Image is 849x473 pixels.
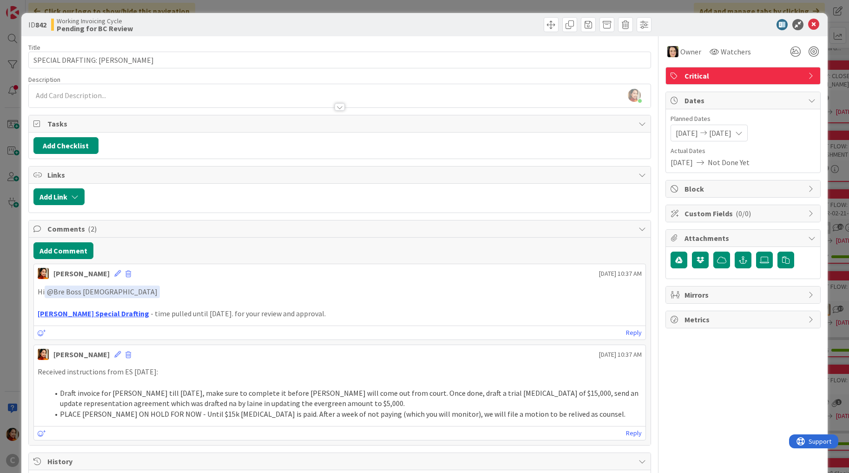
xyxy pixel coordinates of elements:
[20,1,42,13] span: Support
[28,43,40,52] label: Title
[667,46,678,57] img: BL
[684,208,803,219] span: Custom Fields
[684,95,803,106] span: Dates
[38,366,642,377] p: Received instructions from ES [DATE]:
[626,427,642,439] a: Reply
[599,350,642,360] span: [DATE] 10:37 AM
[47,118,634,129] span: Tasks
[88,224,97,233] span: ( 2 )
[49,409,642,420] li: PLACE [PERSON_NAME] ON HOLD FOR NOW - Until $15k [MEDICAL_DATA] is paid. After a week of not payi...
[57,17,133,25] span: Working Invoicing Cycle
[53,268,110,279] div: [PERSON_NAME]
[33,137,99,154] button: Add Checklist
[684,289,803,300] span: Mirrors
[680,46,701,57] span: Owner
[721,46,751,57] span: Watchers
[38,308,642,319] p: - time pulled until [DATE]. for your review and approval.
[47,456,634,467] span: History
[38,268,49,279] img: PM
[676,127,698,139] span: [DATE]
[57,25,133,32] b: Pending for BC Review
[47,287,158,296] span: Bre Boss [DEMOGRAPHIC_DATA]
[709,127,731,139] span: [DATE]
[38,286,642,298] p: Hi
[684,70,803,81] span: Critical
[671,114,816,124] span: Planned Dates
[671,157,693,168] span: [DATE]
[628,89,641,102] img: ZE7sHxBjl6aIQZ7EmcD5y5U36sLYn9QN.jpeg
[684,314,803,325] span: Metrics
[35,20,46,29] b: 842
[28,75,60,84] span: Description
[736,209,751,218] span: ( 0/0 )
[49,388,642,409] li: Draft invoice for [PERSON_NAME] till [DATE], make sure to complete it before [PERSON_NAME] will c...
[626,327,642,339] a: Reply
[47,169,634,180] span: Links
[684,233,803,244] span: Attachments
[33,188,85,205] button: Add Link
[38,349,49,360] img: PM
[33,242,93,259] button: Add Comment
[708,157,750,168] span: Not Done Yet
[47,287,53,296] span: @
[28,19,46,30] span: ID
[599,269,642,279] span: [DATE] 10:37 AM
[671,146,816,156] span: Actual Dates
[684,183,803,194] span: Block
[47,223,634,234] span: Comments
[53,349,110,360] div: [PERSON_NAME]
[38,309,149,318] a: [PERSON_NAME] Special Drafting
[28,52,652,68] input: type card name here...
